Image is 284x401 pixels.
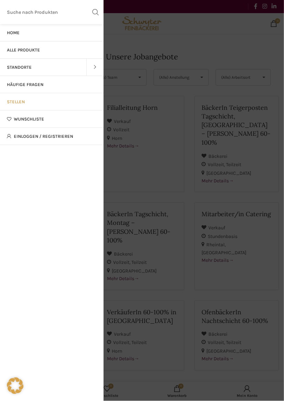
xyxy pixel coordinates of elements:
[7,99,25,105] span: Stellen
[7,65,32,70] span: Standorte
[7,82,43,87] span: Häufige Fragen
[7,30,20,36] span: Home
[14,116,44,122] span: Wunschliste
[7,47,40,53] span: Alle Produkte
